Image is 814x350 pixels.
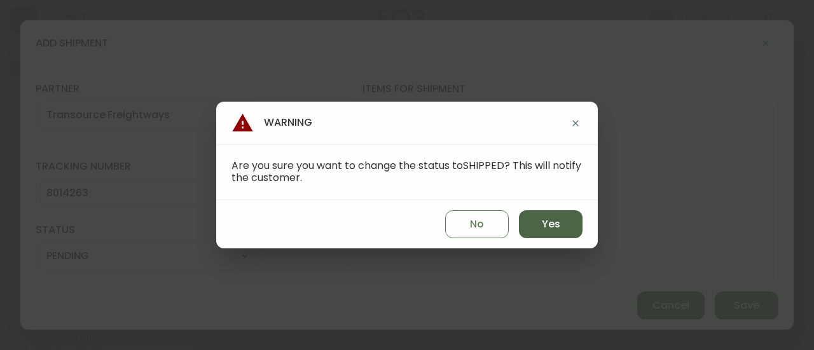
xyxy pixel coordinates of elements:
span: Yes [542,217,560,231]
button: Yes [519,210,583,238]
span: No [470,217,484,231]
h4: Warning [231,112,312,134]
button: No [445,210,509,238]
span: Are you sure you want to change the status to SHIPPED ? This will notify the customer. [231,158,581,185]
